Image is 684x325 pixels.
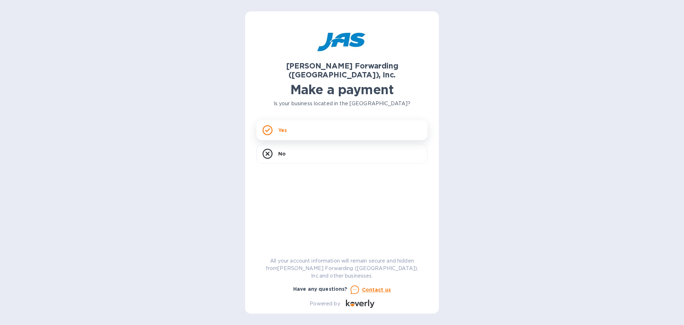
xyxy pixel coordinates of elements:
[256,82,427,97] h1: Make a payment
[278,150,286,157] p: No
[256,100,427,107] p: Is your business located in the [GEOGRAPHIC_DATA]?
[256,257,427,280] p: All your account information will remain secure and hidden from [PERSON_NAME] Forwarding ([GEOGRA...
[310,300,340,308] p: Powered by
[293,286,348,292] b: Have any questions?
[286,61,398,79] b: [PERSON_NAME] Forwarding ([GEOGRAPHIC_DATA]), Inc.
[278,127,287,134] p: Yes
[362,287,391,293] u: Contact us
